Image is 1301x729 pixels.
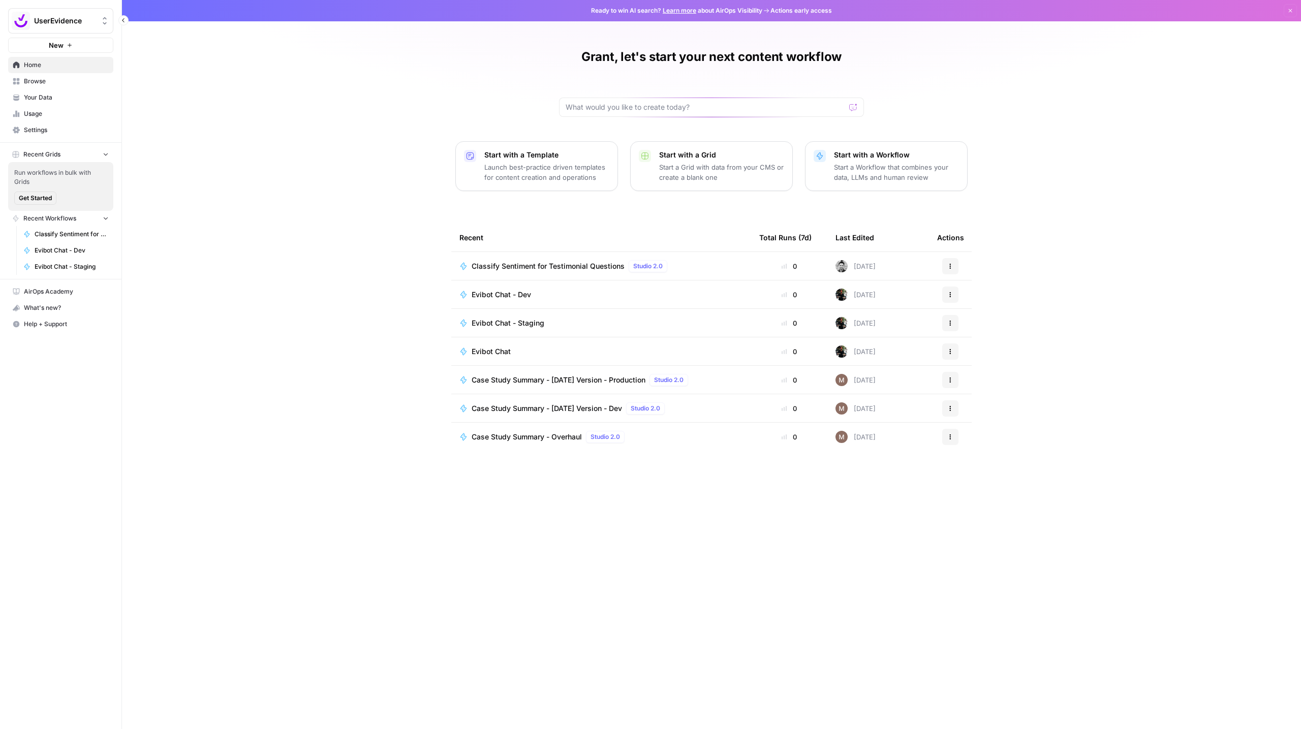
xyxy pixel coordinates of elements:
[8,106,113,122] a: Usage
[23,150,60,159] span: Recent Grids
[12,12,30,30] img: UserEvidence Logo
[8,147,113,162] button: Recent Grids
[759,346,819,357] div: 0
[835,260,876,272] div: [DATE]
[759,432,819,442] div: 0
[835,374,876,386] div: [DATE]
[23,214,76,223] span: Recent Workflows
[8,57,113,73] a: Home
[8,211,113,226] button: Recent Workflows
[630,141,793,191] button: Start with a GridStart a Grid with data from your CMS or create a blank one
[835,345,848,358] img: etsyrupa0dhtlou5bsnfysrjhpik
[484,150,609,160] p: Start with a Template
[663,7,696,14] a: Learn more
[834,150,959,160] p: Start with a Workflow
[484,162,609,182] p: Launch best-practice driven templates for content creation and operations
[472,375,645,385] span: Case Study Summary - [DATE] Version - Production
[835,289,848,301] img: etsyrupa0dhtlou5bsnfysrjhpik
[14,192,56,205] button: Get Started
[459,374,743,386] a: Case Study Summary - [DATE] Version - ProductionStudio 2.0
[835,317,876,329] div: [DATE]
[24,93,109,102] span: Your Data
[759,403,819,414] div: 0
[8,300,113,316] button: What's new?
[835,402,848,415] img: xgiv7z12as3o15y3ai0h4kwkorhb
[459,402,743,415] a: Case Study Summary - [DATE] Version - DevStudio 2.0
[459,260,743,272] a: Classify Sentiment for Testimonial QuestionsStudio 2.0
[19,242,113,259] a: Evibot Chat - Dev
[24,287,109,296] span: AirOps Academy
[659,162,784,182] p: Start a Grid with data from your CMS or create a blank one
[591,6,762,15] span: Ready to win AI search? about AirOps Visibility
[472,290,531,300] span: Evibot Chat - Dev
[770,6,832,15] span: Actions early access
[835,431,876,443] div: [DATE]
[472,318,544,328] span: Evibot Chat - Staging
[8,122,113,138] a: Settings
[472,261,625,271] span: Classify Sentiment for Testimonial Questions
[581,49,842,65] h1: Grant, let's start your next content workflow
[835,224,874,251] div: Last Edited
[24,77,109,86] span: Browse
[591,432,620,441] span: Studio 2.0
[459,318,743,328] a: Evibot Chat - Staging
[24,125,109,135] span: Settings
[459,224,743,251] div: Recent
[24,60,109,70] span: Home
[759,224,812,251] div: Total Runs (7d)
[19,194,52,203] span: Get Started
[805,141,968,191] button: Start with a WorkflowStart a Workflow that combines your data, LLMs and human review
[633,262,663,271] span: Studio 2.0
[8,316,113,332] button: Help + Support
[835,431,848,443] img: xgiv7z12as3o15y3ai0h4kwkorhb
[35,262,109,271] span: Evibot Chat - Staging
[835,260,848,272] img: di7ojz10kvybrfket5x42g8evxl9
[24,109,109,118] span: Usage
[14,168,107,186] span: Run workflows in bulk with Grids
[8,73,113,89] a: Browse
[8,38,113,53] button: New
[759,375,819,385] div: 0
[834,162,959,182] p: Start a Workflow that combines your data, LLMs and human review
[459,431,743,443] a: Case Study Summary - OverhaulStudio 2.0
[835,374,848,386] img: xgiv7z12as3o15y3ai0h4kwkorhb
[835,317,848,329] img: etsyrupa0dhtlou5bsnfysrjhpik
[8,8,113,34] button: Workspace: UserEvidence
[459,290,743,300] a: Evibot Chat - Dev
[8,89,113,106] a: Your Data
[835,289,876,301] div: [DATE]
[24,320,109,329] span: Help + Support
[937,224,964,251] div: Actions
[9,300,113,315] div: What's new?
[659,150,784,160] p: Start with a Grid
[472,403,622,414] span: Case Study Summary - [DATE] Version - Dev
[759,318,819,328] div: 0
[566,102,845,112] input: What would you like to create today?
[472,346,511,357] span: Evibot Chat
[472,432,582,442] span: Case Study Summary - Overhaul
[835,345,876,358] div: [DATE]
[35,246,109,255] span: Evibot Chat - Dev
[455,141,618,191] button: Start with a TemplateLaunch best-practice driven templates for content creation and operations
[19,226,113,242] a: Classify Sentiment for Testimonial Questions
[35,230,109,239] span: Classify Sentiment for Testimonial Questions
[8,283,113,300] a: AirOps Academy
[835,402,876,415] div: [DATE]
[34,16,96,26] span: UserEvidence
[631,404,660,413] span: Studio 2.0
[759,261,819,271] div: 0
[19,259,113,275] a: Evibot Chat - Staging
[654,375,684,385] span: Studio 2.0
[759,290,819,300] div: 0
[459,346,743,357] a: Evibot Chat
[49,40,64,50] span: New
